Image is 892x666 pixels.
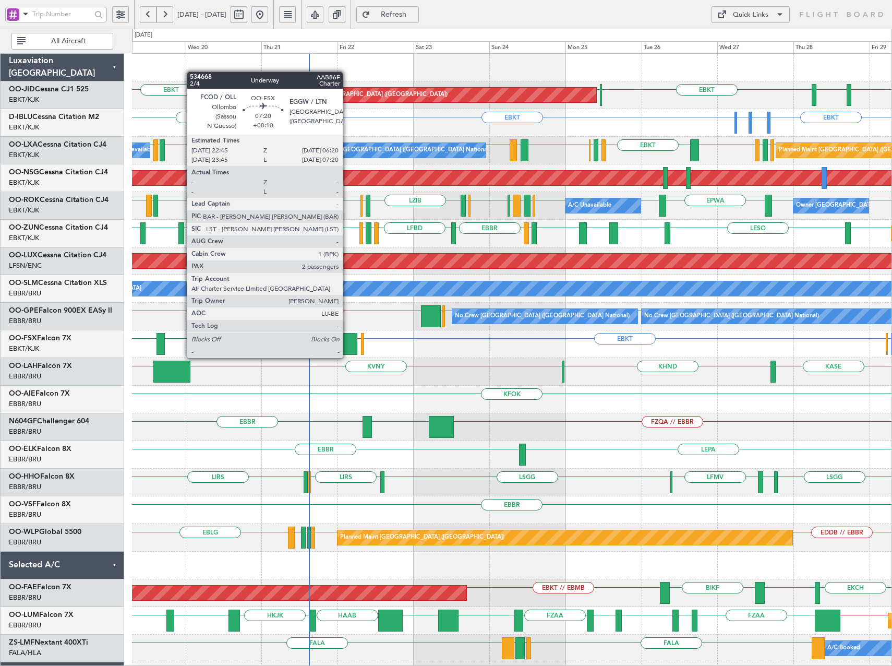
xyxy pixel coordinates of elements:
[9,86,35,93] span: OO-JID
[11,33,113,50] button: All Aircraft
[135,31,152,40] div: [DATE]
[9,335,37,342] span: OO-FSX
[9,335,71,342] a: OO-FSXFalcon 7X
[9,307,39,314] span: OO-GPE
[9,150,39,160] a: EBKT/KJK
[9,224,108,231] a: OO-ZUNCessna Citation CJ4
[9,169,39,176] span: OO-NSG
[9,399,41,409] a: EBBR/BRU
[9,372,41,381] a: EBBR/BRU
[9,252,38,259] span: OO-LUX
[9,307,112,314] a: OO-GPEFalcon 900EX EASy II
[9,639,88,646] a: ZS-LMFNextant 400XTi
[9,178,39,187] a: EBKT/KJK
[9,113,32,121] span: D-IBLU
[9,279,107,287] a: OO-SLMCessna Citation XLS
[565,41,642,54] div: Mon 25
[9,252,106,259] a: OO-LUXCessna Citation CJ4
[9,233,39,243] a: EBKT/KJK
[9,418,89,425] a: N604GFChallenger 604
[9,482,41,492] a: EBBR/BRU
[283,87,448,103] div: Planned Maint [GEOGRAPHIC_DATA] ([GEOGRAPHIC_DATA])
[9,611,39,619] span: OO-LUM
[9,169,108,176] a: OO-NSGCessna Citation CJ4
[32,6,91,22] input: Trip Number
[9,501,37,508] span: OO-VSF
[356,6,419,23] button: Refresh
[568,198,611,213] div: A/C Unavailable
[9,362,38,370] span: OO-LAH
[110,41,186,54] div: Tue 19
[9,390,70,397] a: OO-AIEFalcon 7X
[9,224,39,231] span: OO-ZUN
[9,95,39,104] a: EBKT/KJK
[9,344,39,353] a: EBKT/KJK
[9,427,41,436] a: EBBR/BRU
[9,648,41,658] a: FALA/HLA
[9,584,37,591] span: OO-FAE
[9,445,37,453] span: OO-ELK
[9,196,109,204] a: OO-ROKCessna Citation CJ4
[455,308,630,324] div: No Crew [GEOGRAPHIC_DATA] ([GEOGRAPHIC_DATA] National)
[9,316,41,326] a: EBBR/BRU
[9,289,41,298] a: EBBR/BRU
[9,279,38,287] span: OO-SLM
[9,528,81,536] a: OO-WLPGlobal 5500
[296,142,490,158] div: A/C Unavailable [GEOGRAPHIC_DATA] ([GEOGRAPHIC_DATA] National)
[9,113,99,121] a: D-IBLUCessna Citation M2
[9,418,37,425] span: N604GF
[733,10,768,20] div: Quick Links
[712,6,790,23] button: Quick Links
[489,41,565,54] div: Sun 24
[9,390,35,397] span: OO-AIE
[9,196,40,204] span: OO-ROK
[212,336,333,352] div: Planned Maint Kortrijk-[GEOGRAPHIC_DATA]
[9,501,71,508] a: OO-VSFFalcon 8X
[9,611,74,619] a: OO-LUMFalcon 7X
[9,141,106,148] a: OO-LXACessna Citation CJ4
[644,308,819,324] div: No Crew [GEOGRAPHIC_DATA] ([GEOGRAPHIC_DATA] National)
[793,41,870,54] div: Thu 28
[337,41,414,54] div: Fri 22
[9,473,40,480] span: OO-HHO
[340,530,504,545] div: Planned Maint [GEOGRAPHIC_DATA] ([GEOGRAPHIC_DATA])
[177,10,226,19] span: [DATE] - [DATE]
[642,41,718,54] div: Tue 26
[28,38,110,45] span: All Aircraft
[414,41,490,54] div: Sat 23
[9,455,41,464] a: EBBR/BRU
[9,86,89,93] a: OO-JIDCessna CJ1 525
[9,261,42,270] a: LFSN/ENC
[9,123,39,132] a: EBKT/KJK
[9,639,34,646] span: ZS-LMF
[9,206,39,215] a: EBKT/KJK
[372,11,415,18] span: Refresh
[261,41,337,54] div: Thu 21
[717,41,793,54] div: Wed 27
[9,584,71,591] a: OO-FAEFalcon 7X
[9,445,71,453] a: OO-ELKFalcon 8X
[9,473,75,480] a: OO-HHOFalcon 8X
[827,640,860,656] div: A/C Booked
[9,621,41,630] a: EBBR/BRU
[9,510,41,519] a: EBBR/BRU
[9,362,72,370] a: OO-LAHFalcon 7X
[186,41,262,54] div: Wed 20
[9,538,41,547] a: EBBR/BRU
[9,593,41,602] a: EBBR/BRU
[9,141,38,148] span: OO-LXA
[9,528,39,536] span: OO-WLP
